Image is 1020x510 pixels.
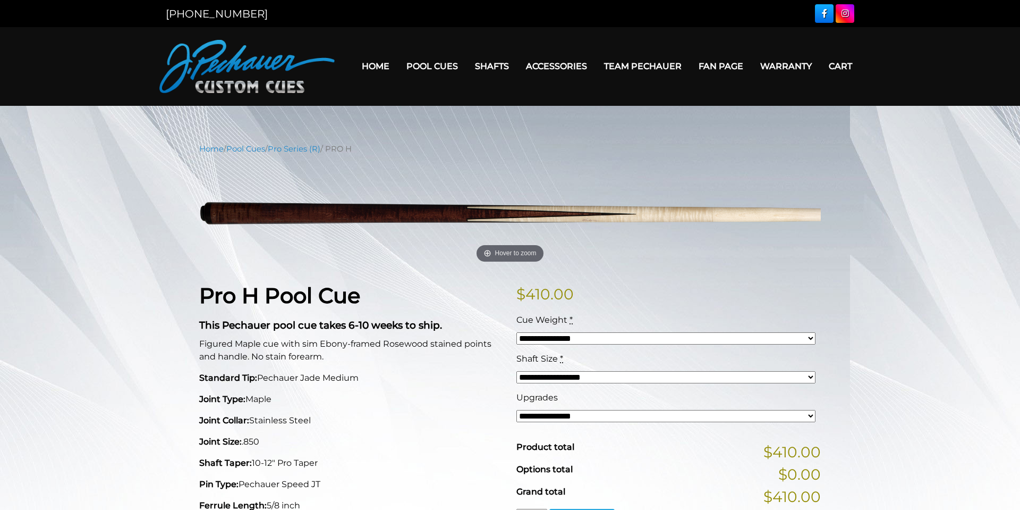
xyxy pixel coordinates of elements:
[199,163,821,266] a: Hover to zoom
[516,285,574,303] bdi: 410.00
[516,354,558,364] span: Shaft Size
[398,53,466,80] a: Pool Cues
[690,53,752,80] a: Fan Page
[166,7,268,20] a: [PHONE_NUMBER]
[560,354,563,364] abbr: required
[516,487,565,497] span: Grand total
[199,338,504,363] p: Figured Maple cue with sim Ebony-framed Rosewood stained points and handle. No stain forearm.
[199,478,504,491] p: Pechauer Speed JT
[569,315,573,325] abbr: required
[752,53,820,80] a: Warranty
[199,479,239,489] strong: Pin Type:
[199,282,360,308] strong: Pro H Pool Cue
[199,144,224,154] a: Home
[199,163,821,266] img: PRO-H.png
[268,144,320,154] a: Pro Series (R)
[763,441,821,463] span: $410.00
[516,442,574,452] span: Product total
[516,315,567,325] span: Cue Weight
[466,53,517,80] a: Shafts
[516,464,573,474] span: Options total
[199,372,504,384] p: Pechauer Jade Medium
[199,436,504,448] p: .850
[516,392,558,403] span: Upgrades
[199,319,442,331] strong: This Pechauer pool cue takes 6-10 weeks to ship.
[199,393,504,406] p: Maple
[516,285,525,303] span: $
[159,40,335,93] img: Pechauer Custom Cues
[199,373,257,383] strong: Standard Tip:
[226,144,265,154] a: Pool Cues
[199,415,249,425] strong: Joint Collar:
[763,486,821,508] span: $410.00
[353,53,398,80] a: Home
[199,414,504,427] p: Stainless Steel
[596,53,690,80] a: Team Pechauer
[517,53,596,80] a: Accessories
[199,394,245,404] strong: Joint Type:
[199,457,504,470] p: 10-12" Pro Taper
[820,53,861,80] a: Cart
[778,463,821,486] span: $0.00
[199,143,821,155] nav: Breadcrumb
[199,437,242,447] strong: Joint Size:
[199,458,252,468] strong: Shaft Taper:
